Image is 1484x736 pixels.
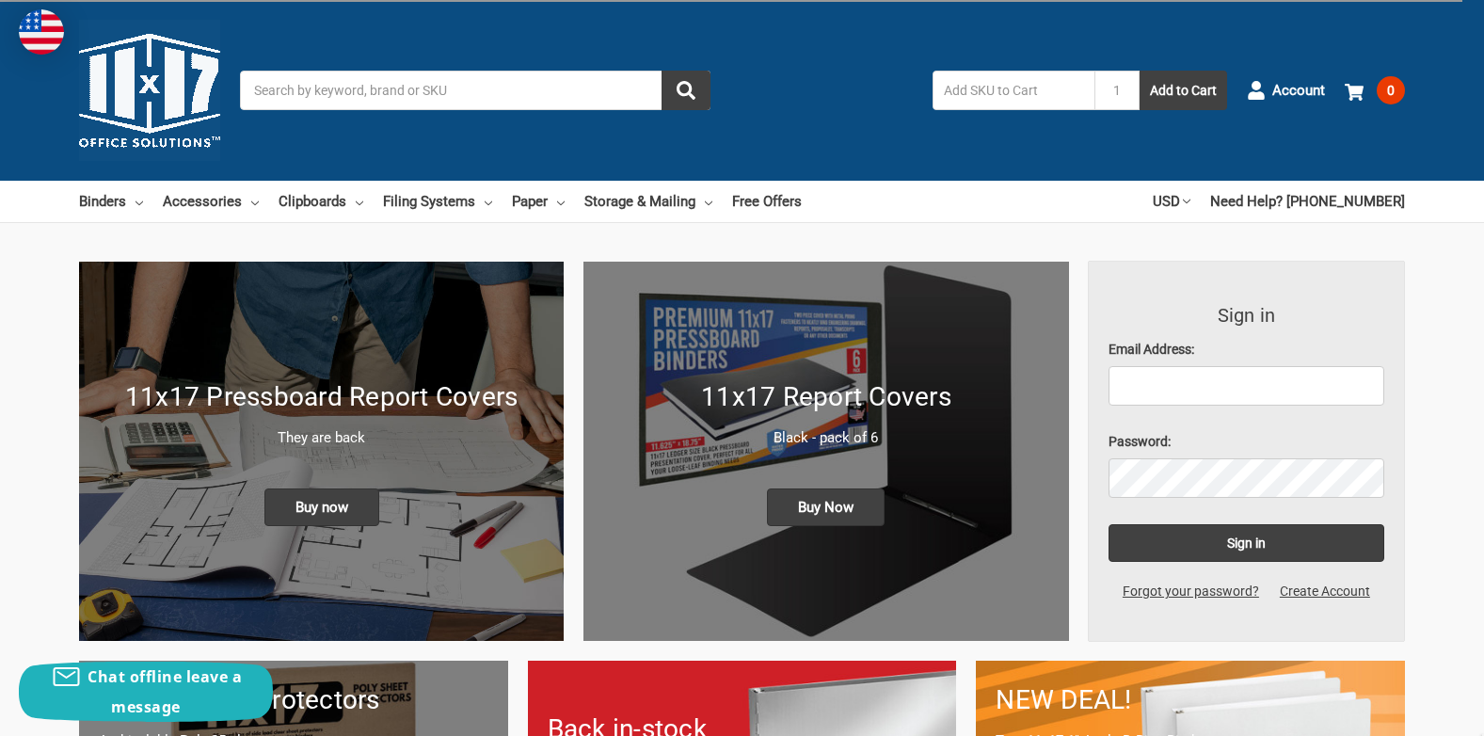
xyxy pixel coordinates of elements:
p: They are back [99,427,544,449]
img: New 11x17 Pressboard Binders [79,262,564,641]
a: Create Account [1269,582,1380,601]
a: USD [1153,181,1190,222]
img: 11x17.com [79,20,220,161]
h1: 11x17 Report Covers [603,377,1048,417]
a: Forgot your password? [1112,582,1269,601]
a: Paper [512,181,565,222]
a: Binders [79,181,143,222]
a: New 11x17 Pressboard Binders 11x17 Pressboard Report Covers They are back Buy now [79,262,564,641]
img: duty and tax information for United States [19,9,64,55]
label: Email Address: [1109,340,1385,360]
p: Black - pack of 6 [603,427,1048,449]
a: Filing Systems [383,181,492,222]
a: 11x17 Report Covers 11x17 Report Covers Black - pack of 6 Buy Now [583,262,1068,641]
img: 11x17 Report Covers [583,262,1068,641]
span: Account [1272,80,1325,102]
a: Account [1247,66,1325,115]
a: Need Help? [PHONE_NUMBER] [1210,181,1405,222]
input: Search by keyword, brand or SKU [240,71,710,110]
button: Add to Cart [1140,71,1227,110]
span: Buy Now [767,488,885,526]
button: Chat offline leave a message [19,662,273,722]
label: Password: [1109,432,1385,452]
input: Add SKU to Cart [933,71,1094,110]
input: Sign in [1109,524,1385,562]
h3: Sign in [1109,301,1385,329]
a: Accessories [163,181,259,222]
h1: 11x17 Pressboard Report Covers [99,377,544,417]
span: Chat offline leave a message [88,666,242,717]
h1: 11x17 Sheet Protectors [99,680,488,720]
a: Clipboards [279,181,363,222]
span: 0 [1377,76,1405,104]
a: Storage & Mailing [584,181,712,222]
span: Buy now [264,488,379,526]
a: 0 [1345,66,1405,115]
a: Free Offers [732,181,802,222]
h1: NEW DEAL! [996,680,1385,720]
